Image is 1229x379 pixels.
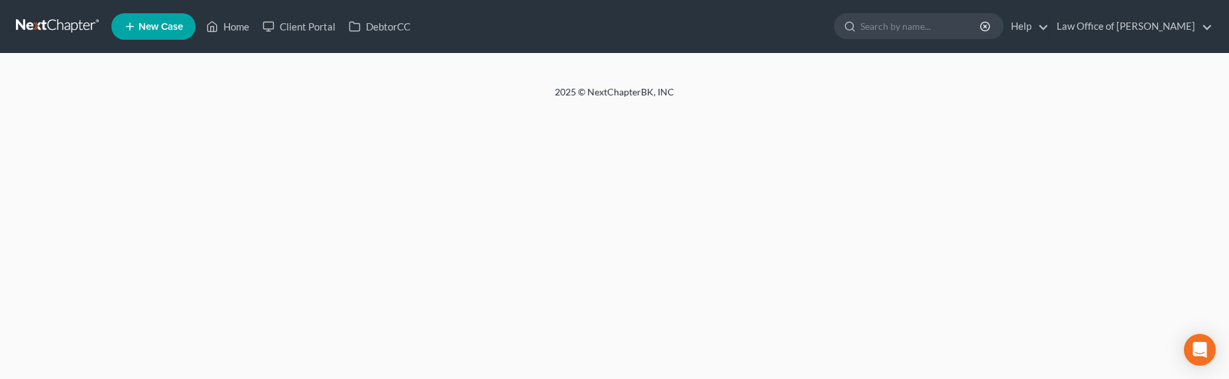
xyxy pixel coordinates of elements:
a: DebtorCC [342,15,417,38]
div: Open Intercom Messenger [1184,334,1216,366]
a: Help [1004,15,1049,38]
div: 2025 © NextChapterBK, INC [237,85,992,109]
a: Home [200,15,256,38]
input: Search by name... [860,14,982,38]
a: Client Portal [256,15,342,38]
a: Law Office of [PERSON_NAME] [1050,15,1212,38]
span: New Case [139,22,183,32]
